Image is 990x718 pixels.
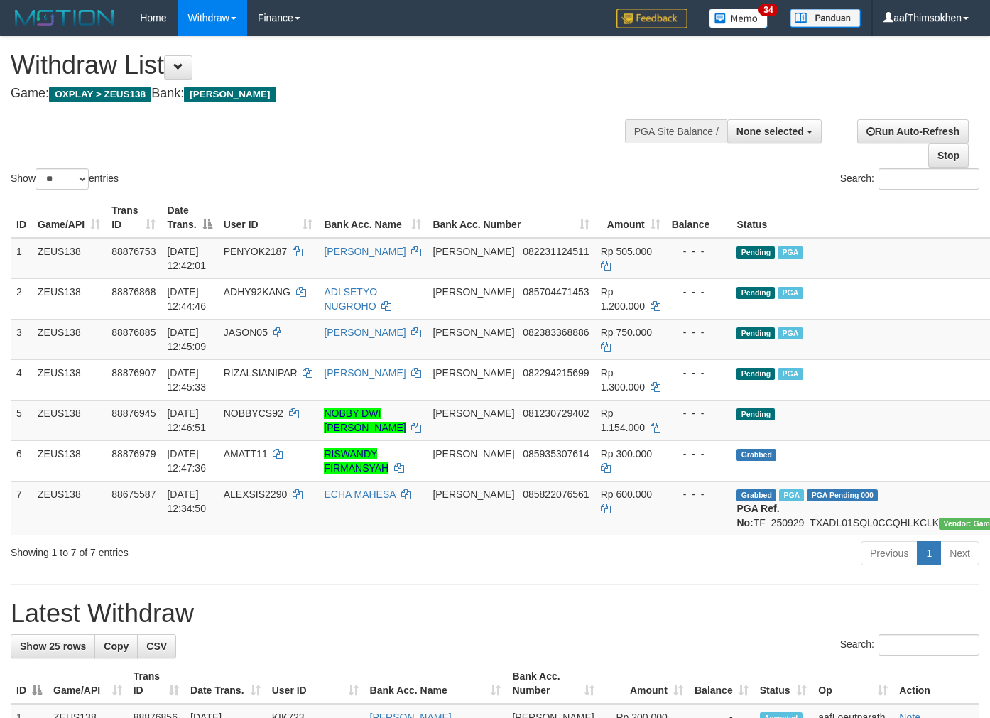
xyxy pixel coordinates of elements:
[185,663,266,704] th: Date Trans.: activate to sort column ascending
[523,286,589,298] span: Copy 085704471453 to clipboard
[11,7,119,28] img: MOTION_logo.png
[601,448,652,459] span: Rp 300.000
[601,489,652,500] span: Rp 600.000
[11,238,32,279] td: 1
[736,503,779,528] b: PGA Ref. No:
[779,489,804,501] span: Marked by aafpengsreynich
[32,197,106,238] th: Game/API: activate to sort column ascending
[11,540,402,560] div: Showing 1 to 7 of 7 entries
[111,448,156,459] span: 88876979
[736,126,804,137] span: None selected
[917,541,941,565] a: 1
[11,400,32,440] td: 5
[433,286,514,298] span: [PERSON_NAME]
[324,367,406,379] a: [PERSON_NAME]
[94,634,138,658] a: Copy
[523,489,589,500] span: Copy 085822076561 to clipboard
[11,634,95,658] a: Show 25 rows
[324,246,406,257] a: [PERSON_NAME]
[324,489,395,500] a: ECHA MAHESA
[32,319,106,359] td: ZEUS138
[364,663,507,704] th: Bank Acc. Name: activate to sort column ascending
[32,238,106,279] td: ZEUS138
[111,489,156,500] span: 88675587
[601,246,652,257] span: Rp 505.000
[736,449,776,461] span: Grabbed
[11,168,119,190] label: Show entries
[184,87,276,102] span: [PERSON_NAME]
[506,663,599,704] th: Bank Acc. Number: activate to sort column ascending
[224,408,283,419] span: NOBBYCS92
[778,327,803,339] span: Marked by aafanarl
[111,246,156,257] span: 88876753
[111,367,156,379] span: 88876907
[433,408,514,419] span: [PERSON_NAME]
[893,663,979,704] th: Action
[218,197,319,238] th: User ID: activate to sort column ascending
[433,327,514,338] span: [PERSON_NAME]
[523,408,589,419] span: Copy 081230729402 to clipboard
[48,663,128,704] th: Game/API: activate to sort column ascending
[672,366,726,380] div: - - -
[601,367,645,393] span: Rp 1.300.000
[595,197,666,238] th: Amount: activate to sort column ascending
[32,481,106,535] td: ZEUS138
[146,641,167,652] span: CSV
[940,541,979,565] a: Next
[161,197,217,238] th: Date Trans.: activate to sort column descending
[11,599,979,628] h1: Latest Withdraw
[523,448,589,459] span: Copy 085935307614 to clipboard
[11,359,32,400] td: 4
[224,286,290,298] span: ADHY92KANG
[11,278,32,319] td: 2
[167,489,206,514] span: [DATE] 12:34:50
[324,327,406,338] a: [PERSON_NAME]
[11,481,32,535] td: 7
[167,327,206,352] span: [DATE] 12:45:09
[523,367,589,379] span: Copy 082294215699 to clipboard
[224,448,268,459] span: AMATT11
[861,541,918,565] a: Previous
[879,634,979,656] input: Search:
[879,168,979,190] input: Search:
[778,368,803,380] span: Marked by aafanarl
[167,448,206,474] span: [DATE] 12:47:36
[32,440,106,481] td: ZEUS138
[758,4,778,16] span: 34
[672,285,726,299] div: - - -
[672,447,726,461] div: - - -
[49,87,151,102] span: OXPLAY > ZEUS138
[11,51,646,80] h1: Withdraw List
[600,663,689,704] th: Amount: activate to sort column ascending
[736,489,776,501] span: Grabbed
[736,246,775,259] span: Pending
[672,406,726,420] div: - - -
[427,197,594,238] th: Bank Acc. Number: activate to sort column ascending
[857,119,969,143] a: Run Auto-Refresh
[790,9,861,28] img: panduan.png
[812,663,893,704] th: Op: activate to sort column ascending
[32,359,106,400] td: ZEUS138
[928,143,969,168] a: Stop
[601,327,652,338] span: Rp 750.000
[736,327,775,339] span: Pending
[11,663,48,704] th: ID: activate to sort column descending
[324,286,377,312] a: ADI SETYO NUGROHO
[433,489,514,500] span: [PERSON_NAME]
[324,408,406,433] a: NOBBY DWI [PERSON_NAME]
[324,448,388,474] a: RISWANDY FIRMANSYAH
[104,641,129,652] span: Copy
[778,246,803,259] span: Marked by aafanarl
[672,325,726,339] div: - - -
[266,663,364,704] th: User ID: activate to sort column ascending
[433,246,514,257] span: [PERSON_NAME]
[11,87,646,101] h4: Game: Bank:
[666,197,731,238] th: Balance
[523,246,589,257] span: Copy 082231124511 to clipboard
[736,408,775,420] span: Pending
[111,408,156,419] span: 88876945
[736,368,775,380] span: Pending
[32,400,106,440] td: ZEUS138
[778,287,803,299] span: Marked by aafanarl
[433,367,514,379] span: [PERSON_NAME]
